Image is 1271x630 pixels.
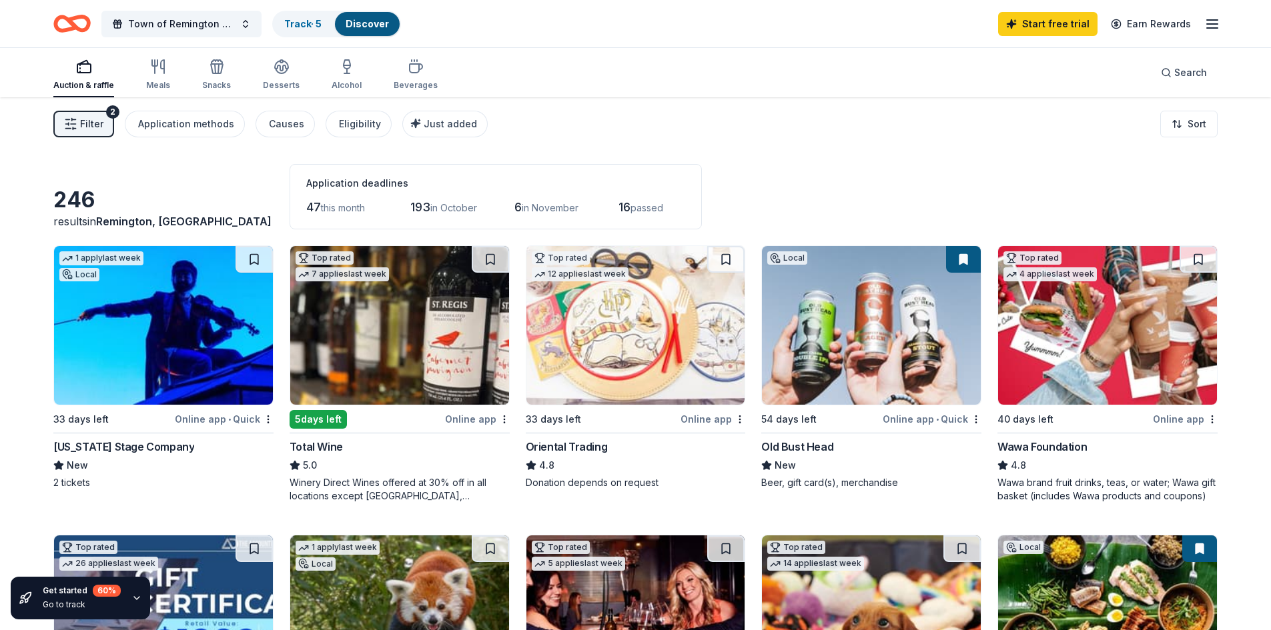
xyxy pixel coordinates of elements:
div: 40 days left [997,411,1053,427]
span: Sort [1188,116,1206,132]
a: Image for Old Bust HeadLocal54 days leftOnline app•QuickOld Bust HeadNewBeer, gift card(s), merch... [761,245,981,489]
div: Wawa brand fruit drinks, teas, or water; Wawa gift basket (includes Wawa products and coupons) [997,476,1218,503]
span: • [936,414,939,425]
button: Beverages [394,53,438,97]
button: Eligibility [326,111,392,137]
button: Application methods [125,111,245,137]
div: Get started [43,585,121,597]
div: Oriental Trading [526,439,608,455]
div: Go to track [43,599,121,610]
a: Image for Total WineTop rated7 applieslast week5days leftOnline appTotal Wine5.0Winery Direct Win... [290,245,510,503]
div: Local [1003,541,1043,554]
button: Desserts [263,53,300,97]
span: 47 [306,200,321,214]
div: Online app [445,411,510,427]
span: in November [522,202,578,213]
div: Online app [681,411,745,427]
span: Search [1174,65,1207,81]
span: this month [321,202,365,213]
span: 16 [618,200,630,214]
img: Image for Total Wine [290,246,509,405]
div: Snacks [202,80,231,91]
div: 2 tickets [53,476,274,489]
div: Meals [146,80,170,91]
a: Discover [346,18,389,29]
div: Wawa Foundation [997,439,1087,455]
img: Image for Oriental Trading [526,246,745,405]
div: Local [296,557,336,571]
div: Alcohol [332,80,362,91]
div: Auction & raffle [53,80,114,91]
a: Earn Rewards [1103,12,1199,36]
div: 5 applies last week [532,557,625,571]
a: Image for Virginia Stage Company1 applylast weekLocal33 days leftOnline app•Quick[US_STATE] Stage... [53,245,274,489]
button: Snacks [202,53,231,97]
span: Filter [80,116,103,132]
div: Top rated [296,251,354,265]
div: 1 apply last week [59,251,143,265]
div: Desserts [263,80,300,91]
button: Meals [146,53,170,97]
div: Online app Quick [175,411,274,427]
a: Track· 5 [284,18,322,29]
a: Image for Oriental TradingTop rated12 applieslast week33 days leftOnline appOriental Trading4.8Do... [526,245,746,489]
span: 5.0 [303,457,317,473]
div: Causes [269,116,304,132]
span: passed [630,202,663,213]
div: Beverages [394,80,438,91]
span: • [228,414,231,425]
div: 7 applies last week [296,267,389,281]
div: Top rated [767,541,825,554]
div: 60 % [93,585,121,597]
div: 33 days left [53,411,109,427]
img: Image for Old Bust Head [762,246,981,405]
div: [US_STATE] Stage Company [53,439,194,455]
a: Start free trial [998,12,1098,36]
img: Image for Wawa Foundation [998,246,1217,405]
div: Winery Direct Wines offered at 30% off in all locations except [GEOGRAPHIC_DATA], [GEOGRAPHIC_DAT... [290,476,510,503]
a: Home [53,8,91,39]
button: Filter2 [53,111,114,137]
div: Online app [1153,411,1218,427]
div: Online app Quick [883,411,981,427]
span: Town of Remington Car Show [128,16,235,32]
button: Alcohol [332,53,362,97]
button: Just added [402,111,488,137]
div: Top rated [532,541,590,554]
div: 246 [53,187,274,213]
span: in [87,215,272,228]
div: Total Wine [290,439,343,455]
span: 4.8 [1011,457,1026,473]
div: 14 applies last week [767,557,864,571]
button: Causes [256,111,315,137]
span: New [67,457,88,473]
button: Track· 5Discover [272,11,401,37]
span: Just added [424,118,477,129]
div: Top rated [59,541,117,554]
div: 26 applies last week [59,557,158,571]
button: Sort [1160,111,1218,137]
div: Old Bust Head [761,439,833,455]
div: Application methods [138,116,234,132]
button: Auction & raffle [53,53,114,97]
div: 5 days left [290,410,347,429]
div: Eligibility [339,116,381,132]
div: 1 apply last week [296,541,380,555]
span: Remington, [GEOGRAPHIC_DATA] [96,215,272,228]
div: results [53,213,274,229]
span: 4.8 [539,457,554,473]
img: Image for Virginia Stage Company [54,246,273,405]
div: 54 days left [761,411,817,427]
span: in October [430,202,477,213]
div: Local [59,268,99,281]
a: Image for Wawa FoundationTop rated4 applieslast week40 days leftOnline appWawa Foundation4.8Wawa ... [997,245,1218,503]
div: Top rated [1003,251,1062,265]
button: Search [1150,59,1218,86]
div: Local [767,251,807,265]
div: 4 applies last week [1003,267,1097,281]
span: New [775,457,796,473]
span: 6 [514,200,522,214]
div: Beer, gift card(s), merchandise [761,476,981,489]
div: 12 applies last week [532,267,628,281]
div: 2 [106,105,119,119]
